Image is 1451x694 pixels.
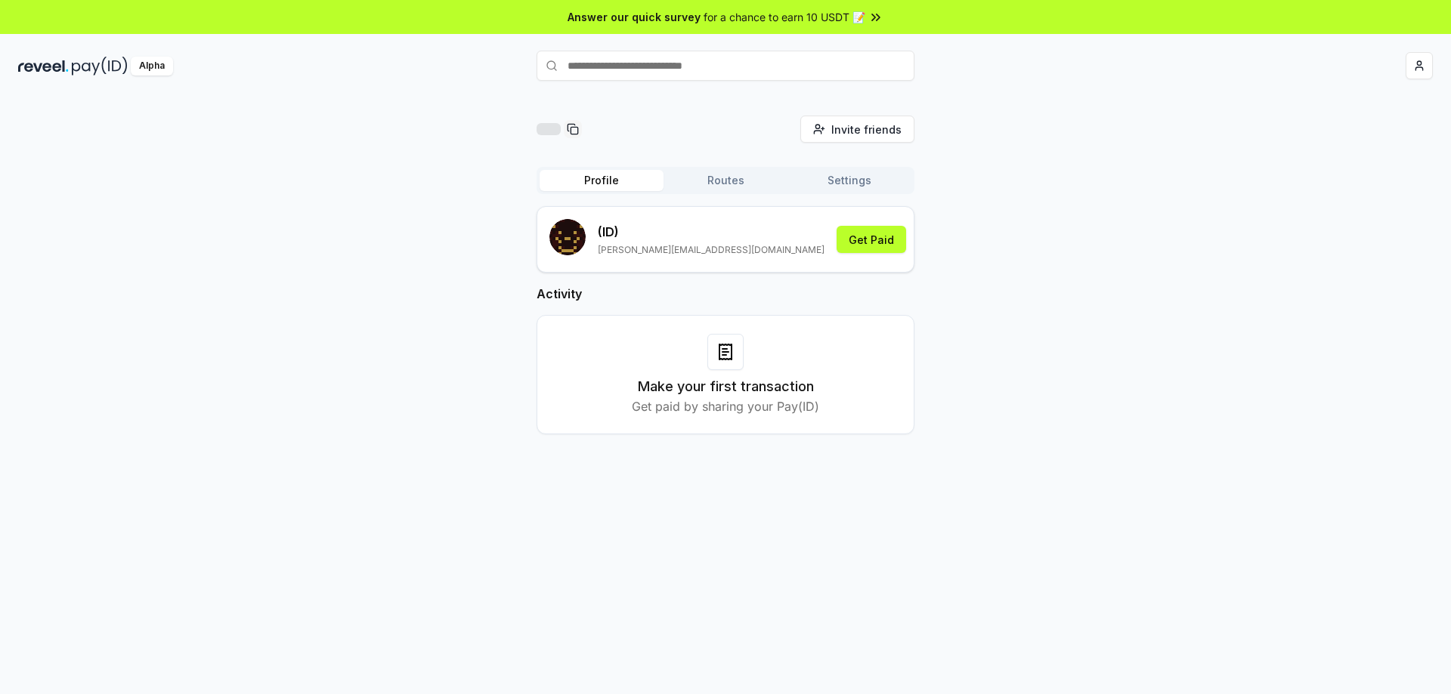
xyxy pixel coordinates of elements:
span: Answer our quick survey [568,9,701,25]
span: for a chance to earn 10 USDT 📝 [704,9,865,25]
div: Alpha [131,57,173,76]
button: Routes [664,170,787,191]
button: Settings [787,170,911,191]
img: pay_id [72,57,128,76]
h3: Make your first transaction [638,376,814,397]
h2: Activity [537,285,914,303]
p: [PERSON_NAME][EMAIL_ADDRESS][DOMAIN_NAME] [598,244,825,256]
img: reveel_dark [18,57,69,76]
span: Invite friends [831,122,902,137]
button: Get Paid [837,226,906,253]
button: Profile [540,170,664,191]
p: Get paid by sharing your Pay(ID) [632,397,819,415]
p: (ID) [598,223,825,241]
button: Invite friends [800,116,914,143]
